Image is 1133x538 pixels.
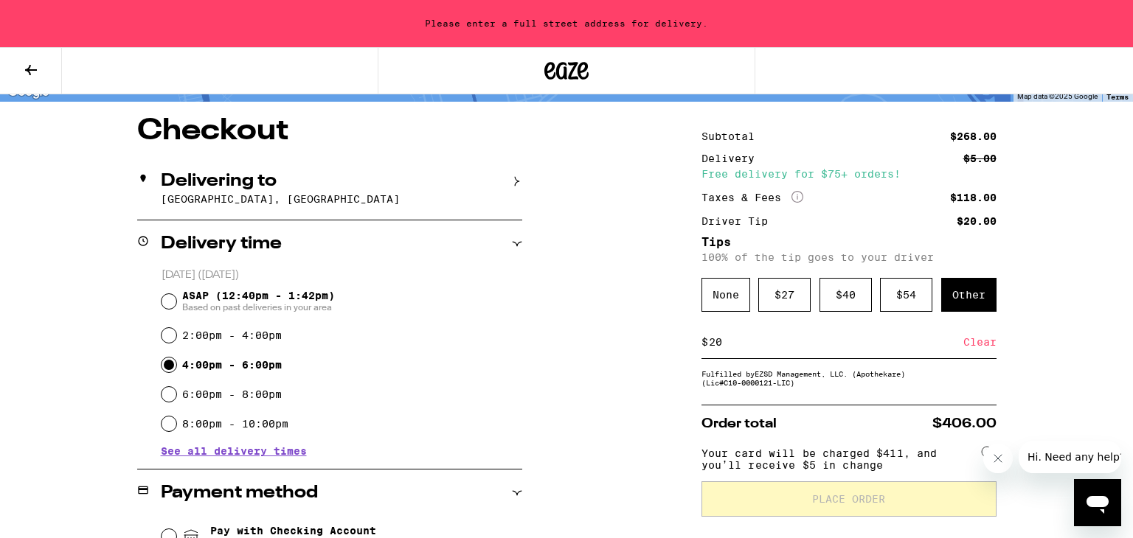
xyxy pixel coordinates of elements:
[932,417,997,430] span: $406.00
[963,326,997,358] div: Clear
[161,484,318,502] h2: Payment method
[880,278,932,312] div: $ 54
[701,278,750,312] div: None
[1106,92,1129,101] a: Terms
[701,442,979,471] span: Your card will be charged $411, and you’ll receive $5 in change
[820,278,872,312] div: $ 40
[950,131,997,142] div: $268.00
[162,268,522,282] p: [DATE] ([DATE])
[182,388,282,400] label: 6:00pm - 8:00pm
[758,278,811,312] div: $ 27
[701,191,803,204] div: Taxes & Fees
[701,131,765,142] div: Subtotal
[941,278,997,312] div: Other
[161,446,307,456] button: See all delivery times
[182,290,335,313] span: ASAP (12:40pm - 1:42pm)
[137,116,522,146] h1: Checkout
[983,444,1013,473] iframe: Close message
[701,481,997,517] button: Place Order
[701,169,997,179] div: Free delivery for $75+ orders!
[1017,92,1098,100] span: Map data ©2025 Google
[957,216,997,226] div: $20.00
[182,329,282,341] label: 2:00pm - 4:00pm
[701,369,997,387] div: Fulfilled by EZSD Management, LLC. (Apothekare) (Lic# C10-0000121-LIC )
[812,494,885,504] span: Place Order
[161,193,522,205] p: [GEOGRAPHIC_DATA], [GEOGRAPHIC_DATA]
[161,235,282,253] h2: Delivery time
[701,417,777,430] span: Order total
[950,192,997,203] div: $118.00
[701,216,778,226] div: Driver Tip
[701,153,765,164] div: Delivery
[182,418,288,430] label: 8:00pm - 10:00pm
[182,359,282,371] label: 4:00pm - 6:00pm
[9,10,106,22] span: Hi. Need any help?
[701,326,708,358] div: $
[963,153,997,164] div: $5.00
[161,172,277,190] h2: Delivering to
[701,251,997,263] p: 100% of the tip goes to your driver
[1074,479,1121,526] iframe: Button to launch messaging window
[708,335,963,349] input: 0
[1019,441,1121,473] iframe: Message from company
[701,237,997,248] h5: Tips
[182,301,335,313] span: Based on past deliveries in your area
